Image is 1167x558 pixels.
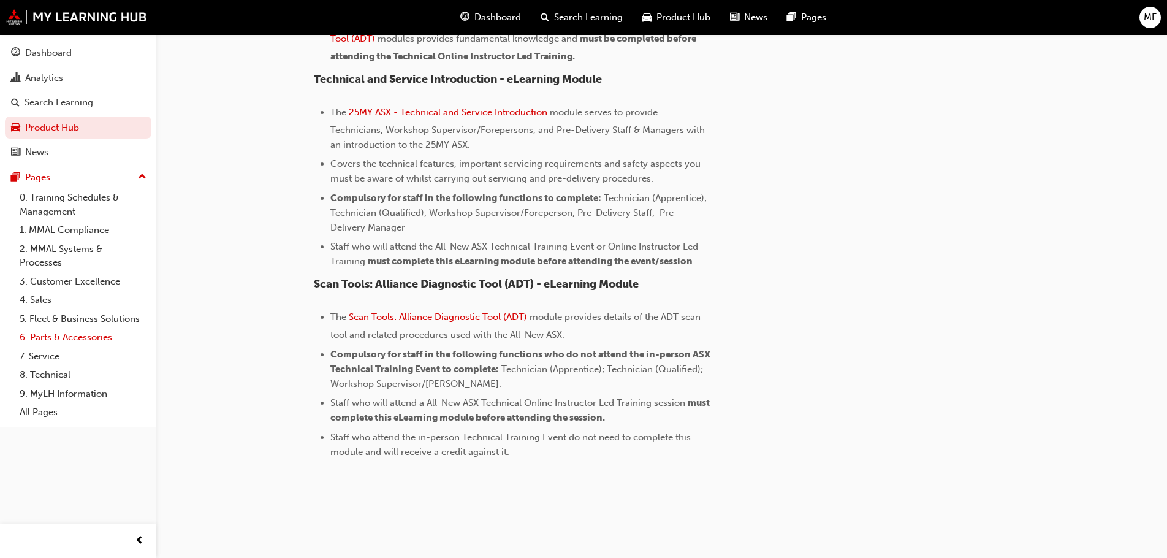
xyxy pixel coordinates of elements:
a: 3. Customer Excellence [15,272,151,291]
span: Dashboard [474,10,521,25]
span: Technical and Service Introduction - eLearning Module [314,72,602,86]
span: Search Learning [554,10,623,25]
a: 7. Service [15,347,151,366]
a: 1. MMAL Compliance [15,221,151,240]
div: Search Learning [25,96,93,110]
button: Pages [5,166,151,189]
div: Pages [25,170,50,185]
span: prev-icon [135,533,144,549]
a: 25MY ASX - Technical and Service Introduction [349,107,547,118]
span: Staff who attend the in-person Technical Training Event do not need to complete this module and w... [330,432,693,457]
a: 4. Sales [15,291,151,310]
a: news-iconNews [720,5,777,30]
span: Staff who will attend a All-New ASX Technical Online Instructor Led Training session [330,397,685,408]
span: Compulsory for staff in the following functions who do not attend the in-person ASX Technical Tra... [330,349,712,375]
span: Technician (Apprentice); Technician (Qualified); Workshop Supervisor/[PERSON_NAME]. [330,364,705,389]
a: pages-iconPages [777,5,836,30]
button: DashboardAnalyticsSearch LearningProduct HubNews [5,39,151,166]
a: Search Learning [5,91,151,114]
span: News [744,10,767,25]
span: pages-icon [11,172,20,183]
span: car-icon [642,10,652,25]
a: 0. Training Schedules & Management [15,188,151,221]
img: mmal [6,9,147,25]
span: Staff who will attend the All-New ASX Technical Training Event or Online Instructor Led Training [330,241,701,267]
a: guage-iconDashboard [450,5,531,30]
span: Covers the technical features, important servicing requirements and safety aspects you must be aw... [330,158,703,184]
span: news-icon [730,10,739,25]
a: 8. Technical [15,365,151,384]
span: search-icon [541,10,549,25]
span: pages-icon [787,10,796,25]
div: Analytics [25,71,63,85]
span: . [695,256,698,267]
span: Scan Tools: Alliance Diagnostic Tool (ADT) - eLearning Module [314,277,639,291]
a: 2. MMAL Systems & Processes [15,240,151,272]
a: All Pages [15,403,151,422]
span: car-icon [11,123,20,134]
span: modules provides fundamental knowledge and [378,33,577,44]
a: News [5,141,151,164]
span: must complete this eLearning module before attending the event/session [368,256,693,267]
span: chart-icon [11,73,20,84]
span: Compulsory for staff in the following functions to complete: [330,193,601,204]
a: search-iconSearch Learning [531,5,633,30]
a: Dashboard [5,42,151,64]
a: Analytics [5,67,151,90]
span: news-icon [11,147,20,158]
span: The [330,107,346,118]
span: guage-icon [460,10,469,25]
div: News [25,145,48,159]
a: 5. Fleet & Business Solutions [15,310,151,329]
button: ME [1139,7,1161,28]
span: The [330,311,346,323]
a: Product Hub [5,117,151,139]
a: car-iconProduct Hub [633,5,720,30]
span: Product Hub [656,10,710,25]
div: Dashboard [25,46,72,60]
span: Technician (Apprentice); Technician (Qualified); Workshop Supervisor/Foreperson; Pre-Delivery Sta... [330,193,709,233]
a: Scan Tools: Alliance Diagnostic Tool (ADT) [349,311,527,323]
span: search-icon [11,97,20,109]
a: 9. MyLH Information [15,384,151,403]
span: Pages [801,10,826,25]
a: 6. Parts & Accessories [15,328,151,347]
span: up-icon [138,169,146,185]
span: guage-icon [11,48,20,59]
span: ME [1144,10,1157,25]
span: module serves to provide Technicians, Workshop Supervisor/Forepersons, and Pre-Delivery Staff & M... [330,107,707,150]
